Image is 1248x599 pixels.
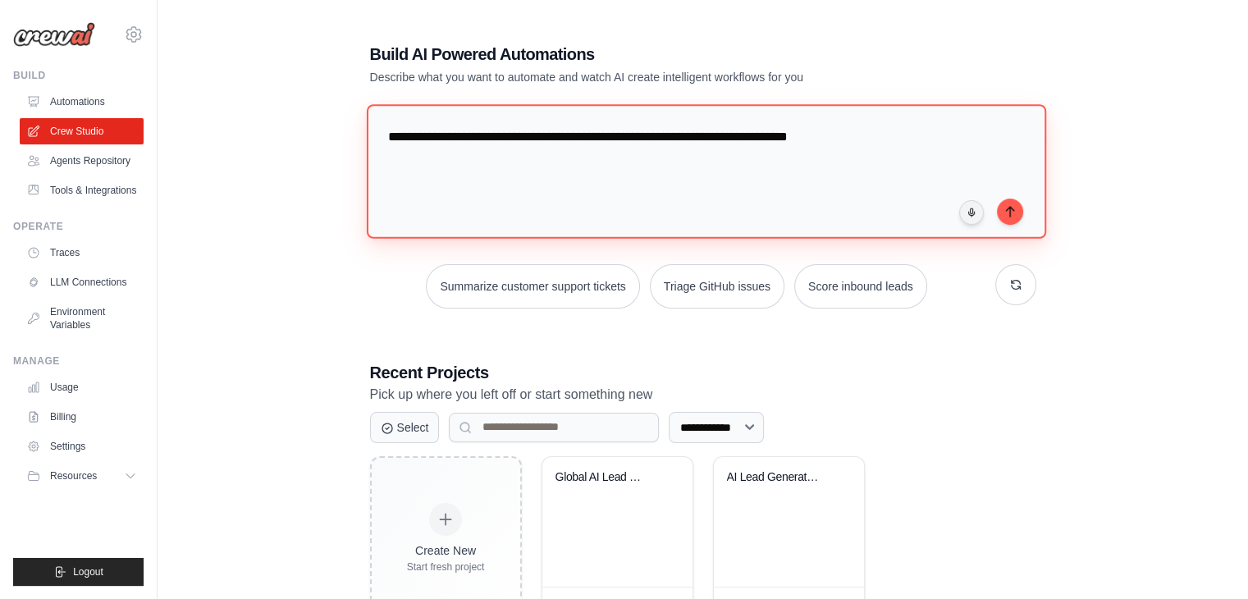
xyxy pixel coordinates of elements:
[20,240,144,266] a: Traces
[370,384,1036,405] p: Pick up where you left off or start something new
[555,470,655,485] div: Global AI Lead Generation & Prospecting Automation
[20,177,144,203] a: Tools & Integrations
[50,469,97,482] span: Resources
[73,565,103,578] span: Logout
[20,404,144,430] a: Billing
[370,412,440,443] button: Select
[407,542,485,559] div: Create New
[995,264,1036,305] button: Get new suggestions
[20,299,144,338] a: Environment Variables
[13,558,144,586] button: Logout
[20,374,144,400] a: Usage
[794,264,927,309] button: Score inbound leads
[20,433,144,460] a: Settings
[959,200,984,225] button: Click to speak your automation idea
[20,269,144,295] a: LLM Connections
[20,118,144,144] a: Crew Studio
[20,89,144,115] a: Automations
[13,354,144,368] div: Manage
[370,43,921,66] h1: Build AI Powered Automations
[13,22,95,47] img: Logo
[20,463,144,489] button: Resources
[13,220,144,233] div: Operate
[370,361,1036,384] h3: Recent Projects
[20,148,144,174] a: Agents Repository
[650,264,784,309] button: Triage GitHub issues
[370,69,921,85] p: Describe what you want to automate and watch AI create intelligent workflows for you
[426,264,639,309] button: Summarize customer support tickets
[727,470,826,485] div: AI Lead Generation System
[407,560,485,574] div: Start fresh project
[13,69,144,82] div: Build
